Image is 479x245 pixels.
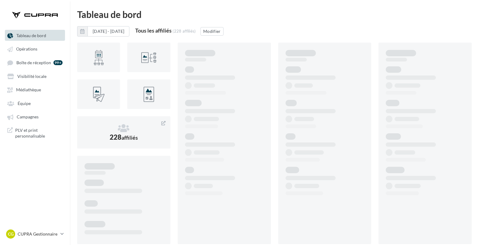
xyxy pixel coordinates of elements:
span: 228 [110,133,138,141]
button: Modifier [200,27,224,36]
a: Équipe [4,98,66,109]
span: affiliés [121,134,138,141]
button: [DATE] - [DATE] [77,26,129,37]
p: CUPRA Gestionnaire [18,231,58,237]
span: Tableau de bord [16,33,46,38]
div: Tableau de bord [77,10,472,19]
a: Campagnes [4,111,66,122]
span: Médiathèque [16,87,41,93]
div: 99+ [53,60,63,65]
a: Boîte de réception 99+ [4,57,66,68]
a: Tableau de bord [4,30,66,41]
span: Visibilité locale [17,74,46,79]
span: Opérations [16,47,37,52]
a: CG CUPRA Gestionnaire [5,228,65,240]
a: Médiathèque [4,84,66,95]
span: PLV et print personnalisable [15,127,63,139]
a: PLV et print personnalisable [4,125,66,142]
a: Visibilité locale [4,71,66,82]
span: Campagnes [17,114,39,120]
span: Boîte de réception [16,60,51,65]
button: [DATE] - [DATE] [87,26,129,37]
div: (228 affiliés) [173,29,196,33]
span: CG [8,231,14,237]
div: Tous les affiliés [135,28,172,33]
span: Équipe [18,101,31,106]
a: Opérations [4,43,66,54]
